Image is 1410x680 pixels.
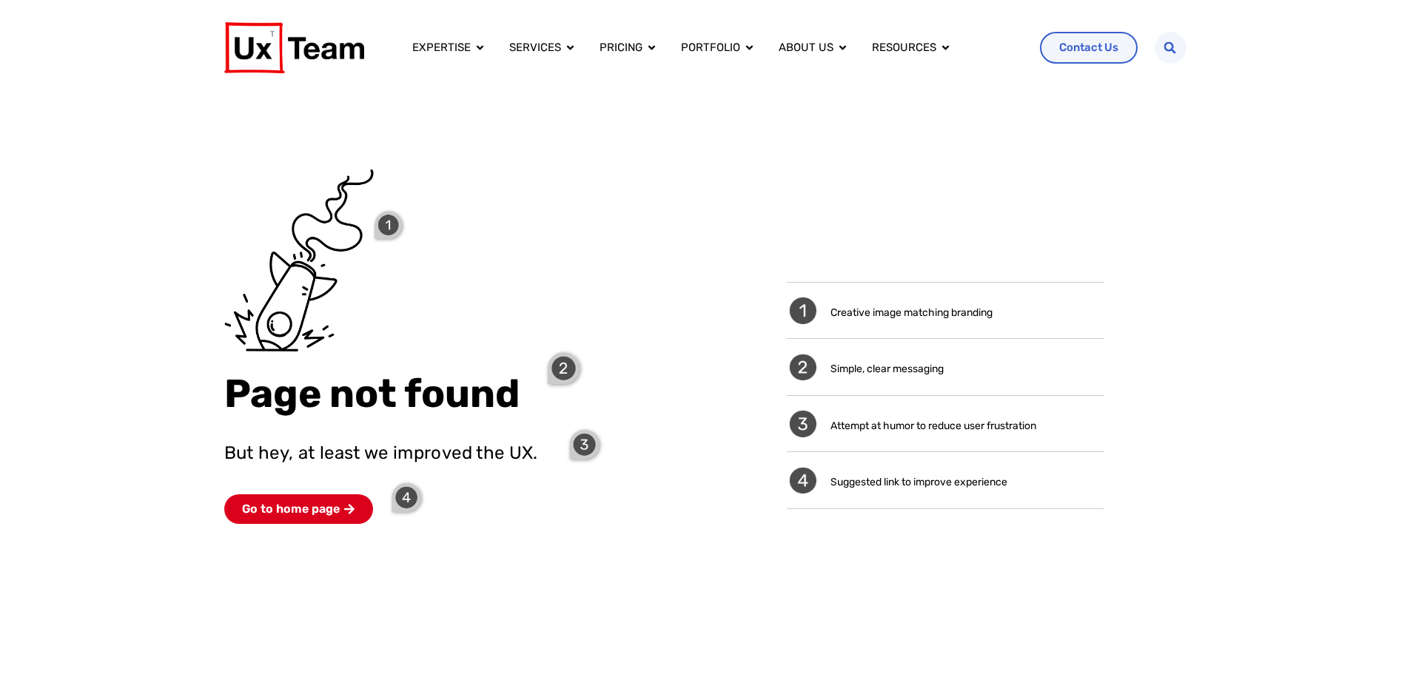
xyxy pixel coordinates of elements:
a: Portfolio [681,39,740,56]
span: Contact Us [1059,42,1118,53]
a: Contact Us [1040,32,1138,64]
a: Resources [872,39,936,56]
p: Attempt at humor to reduce user frustration [830,418,1118,434]
nav: Menu [400,33,1028,62]
p: Suggested link to improve experience [830,474,1118,490]
h1: Page not found [224,369,561,417]
p: But hey, at least we improved the UX. [224,441,561,465]
div: Menu Toggle [400,33,1028,62]
p: Simple, clear messaging [830,361,1148,377]
a: Expertise [412,39,471,56]
div: Search [1155,32,1186,64]
p: Creative image matching branding [830,305,1118,320]
a: Services [509,39,561,56]
a: About us [779,39,833,56]
span: Go to home page [242,503,340,515]
img: UX Team Logo [224,22,364,73]
a: Go to home page [224,494,373,524]
a: Pricing [600,39,642,56]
